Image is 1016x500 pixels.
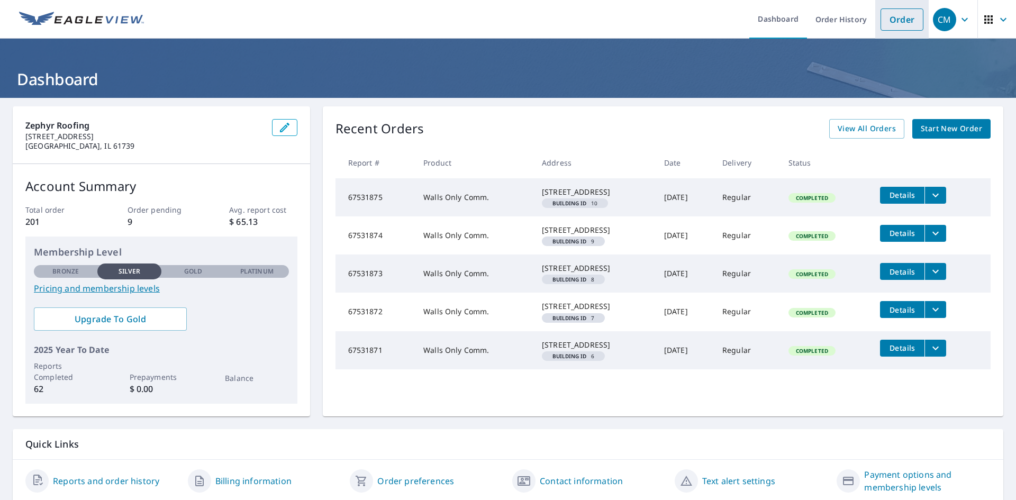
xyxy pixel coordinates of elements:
[415,331,533,369] td: Walls Only Comm.
[533,147,656,178] th: Address
[886,305,918,315] span: Details
[25,204,93,215] p: Total order
[25,119,264,132] p: Zephyr Roofing
[25,141,264,151] p: [GEOGRAPHIC_DATA], IL 61739
[552,315,587,321] em: Building ID
[714,216,780,254] td: Regular
[19,12,144,28] img: EV Logo
[25,215,93,228] p: 201
[229,215,297,228] p: $ 65.13
[542,340,647,350] div: [STREET_ADDRESS]
[13,68,1003,90] h1: Dashboard
[546,315,601,321] span: 7
[656,331,714,369] td: [DATE]
[924,187,946,204] button: filesDropdownBtn-67531875
[838,122,896,135] span: View All Orders
[790,347,834,354] span: Completed
[34,245,289,259] p: Membership Level
[552,353,587,359] em: Building ID
[656,216,714,254] td: [DATE]
[335,178,415,216] td: 67531875
[542,225,647,235] div: [STREET_ADDRESS]
[714,293,780,331] td: Regular
[880,301,924,318] button: detailsBtn-67531872
[552,239,587,244] em: Building ID
[240,267,274,276] p: Platinum
[656,147,714,178] th: Date
[335,254,415,293] td: 67531873
[656,254,714,293] td: [DATE]
[225,372,288,384] p: Balance
[546,239,601,244] span: 9
[790,309,834,316] span: Completed
[229,204,297,215] p: Avg. report cost
[924,225,946,242] button: filesDropdownBtn-67531874
[34,343,289,356] p: 2025 Year To Date
[540,475,623,487] a: Contact information
[546,277,601,282] span: 8
[335,119,424,139] p: Recent Orders
[881,8,923,31] a: Order
[53,475,159,487] a: Reports and order history
[714,147,780,178] th: Delivery
[42,313,178,325] span: Upgrade To Gold
[924,301,946,318] button: filesDropdownBtn-67531872
[924,340,946,357] button: filesDropdownBtn-67531871
[52,267,79,276] p: Bronze
[215,475,292,487] a: Billing information
[552,277,587,282] em: Building ID
[552,201,587,206] em: Building ID
[790,232,834,240] span: Completed
[546,201,604,206] span: 10
[714,178,780,216] td: Regular
[714,331,780,369] td: Regular
[25,177,297,196] p: Account Summary
[880,225,924,242] button: detailsBtn-67531874
[656,293,714,331] td: [DATE]
[790,194,834,202] span: Completed
[921,122,982,135] span: Start New Order
[415,147,533,178] th: Product
[415,293,533,331] td: Walls Only Comm.
[546,353,601,359] span: 6
[542,301,647,312] div: [STREET_ADDRESS]
[829,119,904,139] a: View All Orders
[128,215,195,228] p: 9
[880,187,924,204] button: detailsBtn-67531875
[714,254,780,293] td: Regular
[34,360,97,383] p: Reports Completed
[415,178,533,216] td: Walls Only Comm.
[780,147,872,178] th: Status
[335,147,415,178] th: Report #
[335,293,415,331] td: 67531872
[335,331,415,369] td: 67531871
[25,438,991,451] p: Quick Links
[886,343,918,353] span: Details
[34,307,187,331] a: Upgrade To Gold
[335,216,415,254] td: 67531874
[542,187,647,197] div: [STREET_ADDRESS]
[790,270,834,278] span: Completed
[542,263,647,274] div: [STREET_ADDRESS]
[130,371,193,383] p: Prepayments
[924,263,946,280] button: filesDropdownBtn-67531873
[25,132,264,141] p: [STREET_ADDRESS]
[864,468,991,494] a: Payment options and membership levels
[130,383,193,395] p: $ 0.00
[377,475,454,487] a: Order preferences
[415,216,533,254] td: Walls Only Comm.
[933,8,956,31] div: CM
[128,204,195,215] p: Order pending
[886,190,918,200] span: Details
[656,178,714,216] td: [DATE]
[886,267,918,277] span: Details
[880,263,924,280] button: detailsBtn-67531873
[34,383,97,395] p: 62
[912,119,991,139] a: Start New Order
[880,340,924,357] button: detailsBtn-67531871
[34,282,289,295] a: Pricing and membership levels
[184,267,202,276] p: Gold
[415,254,533,293] td: Walls Only Comm.
[119,267,141,276] p: Silver
[702,475,775,487] a: Text alert settings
